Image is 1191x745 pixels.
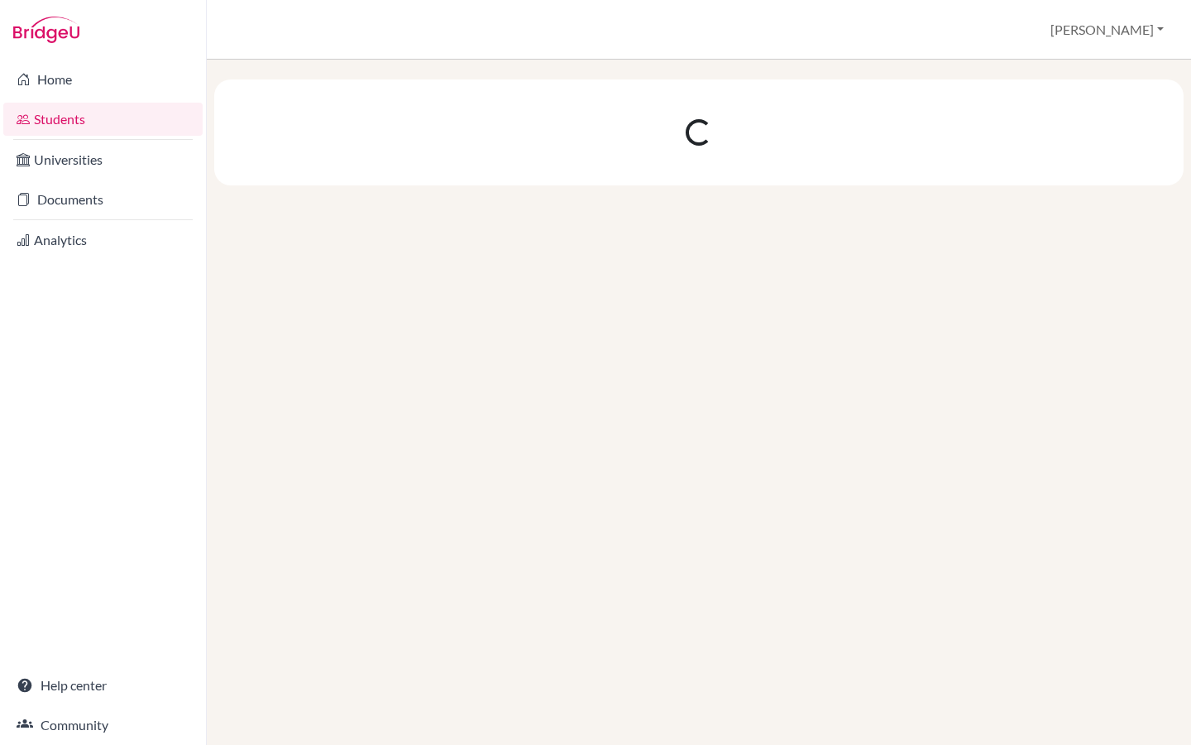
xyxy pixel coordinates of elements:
[3,103,203,136] a: Students
[1043,14,1171,46] button: [PERSON_NAME]
[3,183,203,216] a: Documents
[3,143,203,176] a: Universities
[3,669,203,702] a: Help center
[13,17,79,43] img: Bridge-U
[3,223,203,257] a: Analytics
[3,709,203,742] a: Community
[3,63,203,96] a: Home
